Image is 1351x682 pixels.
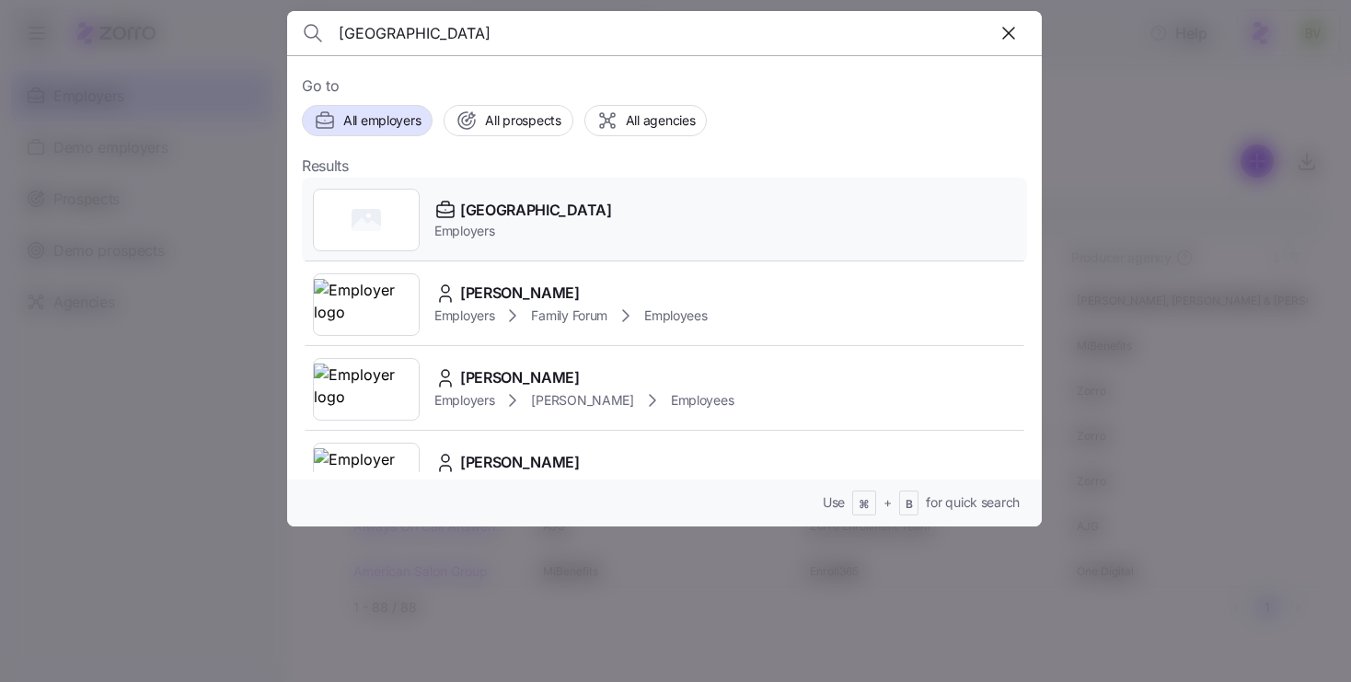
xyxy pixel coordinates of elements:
span: [PERSON_NAME] [531,391,633,410]
span: Employers [434,306,494,325]
button: All prospects [444,105,572,136]
span: All prospects [485,111,560,130]
span: Go to [302,75,1027,98]
img: Employer logo [314,448,419,500]
span: Employers [434,222,612,240]
span: All agencies [626,111,696,130]
span: [PERSON_NAME] [460,282,580,305]
img: Employer logo [314,279,419,330]
span: Employers [434,391,494,410]
span: [PERSON_NAME] [460,451,580,474]
span: + [883,493,892,512]
img: Employer logo [314,364,419,415]
span: Employees [644,306,707,325]
span: Results [302,155,349,178]
span: for quick search [926,493,1020,512]
span: B [906,497,913,513]
span: ⌘ [859,497,870,513]
span: Use [823,493,845,512]
span: [PERSON_NAME] [460,366,580,389]
span: [GEOGRAPHIC_DATA] [460,199,612,222]
span: Employees [671,391,733,410]
button: All agencies [584,105,708,136]
span: All employers [343,111,421,130]
button: All employers [302,105,433,136]
span: Family Forum [531,306,607,325]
